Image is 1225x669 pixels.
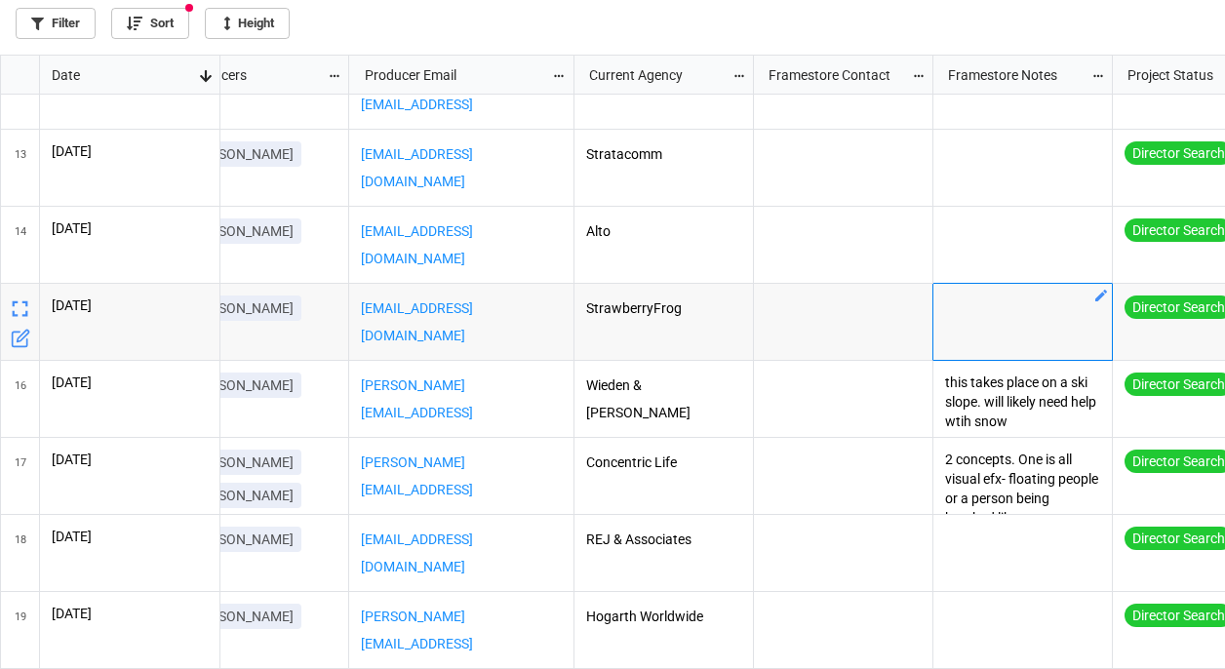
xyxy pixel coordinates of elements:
[15,592,26,668] span: 19
[586,295,742,323] p: StrawberryFrog
[189,144,294,164] p: [PERSON_NAME]
[361,69,473,138] a: [PERSON_NAME][EMAIL_ADDRESS][DOMAIN_NAME]
[189,453,294,472] p: [PERSON_NAME]
[586,141,742,169] p: Stratacomm
[189,530,294,549] p: [PERSON_NAME]
[586,218,742,246] p: Alto
[15,207,26,283] span: 14
[361,223,473,266] a: [EMAIL_ADDRESS][DOMAIN_NAME]
[15,361,26,437] span: 16
[52,450,208,469] p: [DATE]
[945,450,1100,528] p: 2 concepts. One is all visual efx- floating people or a person being hatched like an egg
[1,56,220,95] div: grid
[361,146,473,189] a: [EMAIL_ADDRESS][DOMAIN_NAME]
[361,531,473,574] a: [EMAIL_ADDRESS][DOMAIN_NAME]
[15,438,26,514] span: 17
[361,454,473,551] a: [PERSON_NAME][EMAIL_ADDRESS][PERSON_NAME][DOMAIN_NAME]
[15,130,26,206] span: 13
[52,527,208,546] p: [DATE]
[40,64,199,86] div: Date
[757,64,911,86] div: Framestore Contact
[16,8,96,39] a: Filter
[189,298,294,318] p: [PERSON_NAME]
[52,141,208,161] p: [DATE]
[52,218,208,238] p: [DATE]
[353,64,553,86] div: Producer Email
[189,221,294,241] p: [PERSON_NAME]
[586,527,742,554] p: REJ & Associates
[586,450,742,477] p: Concentric Life
[361,450,563,502] p: ,
[586,373,742,425] p: Wieden & [PERSON_NAME]
[15,515,26,591] span: 18
[936,64,1090,86] div: Framestore Notes
[173,64,327,86] div: Producers
[577,64,731,86] div: Current Agency
[189,375,294,395] p: [PERSON_NAME]
[586,604,742,631] p: Hogarth Worldwide
[111,8,189,39] a: Sort
[945,373,1100,431] p: this takes place on a ski slope. will likely need help wtih snow
[52,295,208,315] p: [DATE]
[52,604,208,623] p: [DATE]
[52,373,208,392] p: [DATE]
[361,377,473,474] a: [PERSON_NAME][EMAIL_ADDRESS][PERSON_NAME][DOMAIN_NAME]
[205,8,290,39] a: Height
[361,300,473,343] a: [EMAIL_ADDRESS][DOMAIN_NAME]
[189,486,294,505] p: [PERSON_NAME]
[189,607,294,626] p: [PERSON_NAME]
